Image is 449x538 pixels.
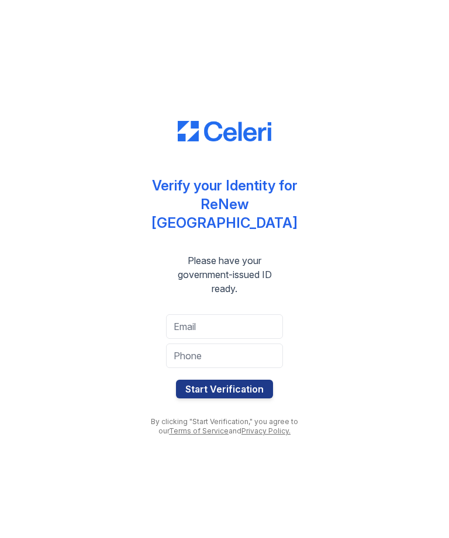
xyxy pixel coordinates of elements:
[143,176,306,232] div: Verify your Identity for ReNew [GEOGRAPHIC_DATA]
[143,254,306,296] div: Please have your government-issued ID ready.
[169,426,229,435] a: Terms of Service
[178,121,271,142] img: CE_Logo_Blue-a8612792a0a2168367f1c8372b55b34899dd931a85d93a1a3d3e32e68fde9ad4.png
[241,426,291,435] a: Privacy Policy.
[166,314,283,339] input: Email
[143,417,306,436] div: By clicking "Start Verification," you agree to our and
[166,343,283,368] input: Phone
[176,380,273,398] button: Start Verification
